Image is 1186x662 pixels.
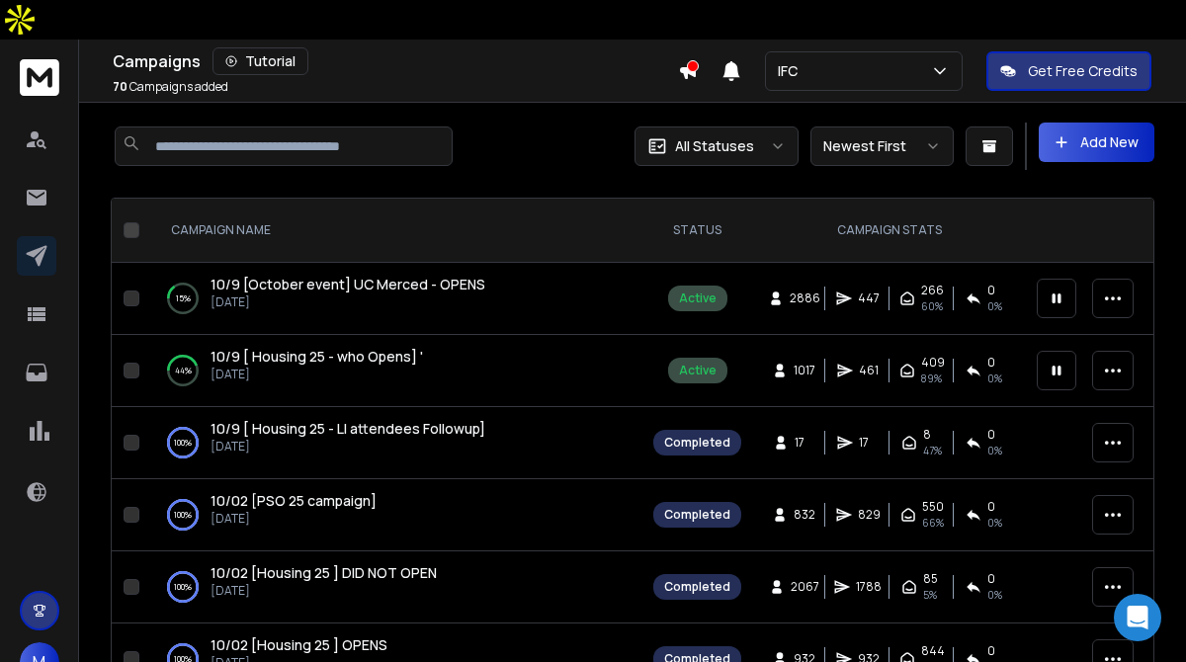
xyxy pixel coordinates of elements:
[794,507,815,523] span: 832
[174,505,192,525] p: 100 %
[987,427,995,443] span: 0
[987,371,1002,386] span: 0 %
[810,126,954,166] button: Newest First
[987,499,995,515] span: 0
[174,433,192,453] p: 100 %
[147,335,641,407] td: 44%10/9 [ Housing 25 - who Opens] '[DATE]
[987,298,1002,314] span: 0 %
[987,283,995,298] span: 0
[856,579,882,595] span: 1788
[859,435,879,451] span: 17
[641,199,753,263] th: STATUS
[921,371,942,386] span: 89 %
[664,579,730,595] div: Completed
[113,78,127,95] span: 70
[795,435,814,451] span: 17
[987,443,1002,458] span: 0 %
[211,491,377,511] a: 10/02 [PSO 25 campaign]
[923,587,937,603] span: 5 %
[211,563,437,583] a: 10/02 [Housing 25 ] DID NOT OPEN
[778,61,805,81] p: IFC
[176,289,191,308] p: 15 %
[923,571,938,587] span: 85
[211,635,387,655] a: 10/02 [Housing 25 ] OPENS
[147,551,641,623] td: 100%10/02 [Housing 25 ] DID NOT OPEN[DATE]
[211,294,485,310] p: [DATE]
[1039,123,1154,162] button: Add New
[987,571,995,587] span: 0
[211,635,387,654] span: 10/02 [Housing 25 ] OPENS
[147,407,641,479] td: 100%10/9 [ Housing 25 - LI attendees Followup][DATE]
[921,643,945,659] span: 844
[921,355,945,371] span: 409
[664,435,730,451] div: Completed
[921,298,943,314] span: 60 %
[211,491,377,510] span: 10/02 [PSO 25 campaign]
[174,577,192,597] p: 100 %
[212,47,308,75] button: Tutorial
[211,563,437,582] span: 10/02 [Housing 25 ] DID NOT OPEN
[211,347,423,366] span: 10/9 [ Housing 25 - who Opens] '
[211,511,377,527] p: [DATE]
[679,290,717,306] div: Active
[923,427,931,443] span: 8
[679,363,717,378] div: Active
[211,275,485,294] a: 10/9 [October event] UC Merced - OPENS
[1114,594,1161,641] div: Open Intercom Messenger
[113,47,678,75] div: Campaigns
[794,363,815,378] span: 1017
[986,51,1151,91] button: Get Free Credits
[987,643,995,659] span: 0
[175,361,192,380] p: 44 %
[790,290,820,306] span: 2886
[211,367,423,382] p: [DATE]
[921,283,944,298] span: 266
[211,419,485,438] span: 10/9 [ Housing 25 - LI attendees Followup]
[753,199,1025,263] th: CAMPAIGN STATS
[147,263,641,335] td: 15%10/9 [October event] UC Merced - OPENS[DATE]
[923,443,942,458] span: 47 %
[922,515,944,531] span: 66 %
[791,579,819,595] span: 2067
[858,290,880,306] span: 447
[987,587,1002,603] span: 0 %
[211,583,437,599] p: [DATE]
[664,507,730,523] div: Completed
[1028,61,1138,81] p: Get Free Credits
[113,79,228,95] p: Campaigns added
[922,499,944,515] span: 550
[987,355,995,371] span: 0
[211,439,485,455] p: [DATE]
[147,479,641,551] td: 100%10/02 [PSO 25 campaign][DATE]
[211,347,423,367] a: 10/9 [ Housing 25 - who Opens] '
[675,136,754,156] p: All Statuses
[859,363,879,378] span: 461
[858,507,881,523] span: 829
[211,419,485,439] a: 10/9 [ Housing 25 - LI attendees Followup]
[987,515,1002,531] span: 0 %
[147,199,641,263] th: CAMPAIGN NAME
